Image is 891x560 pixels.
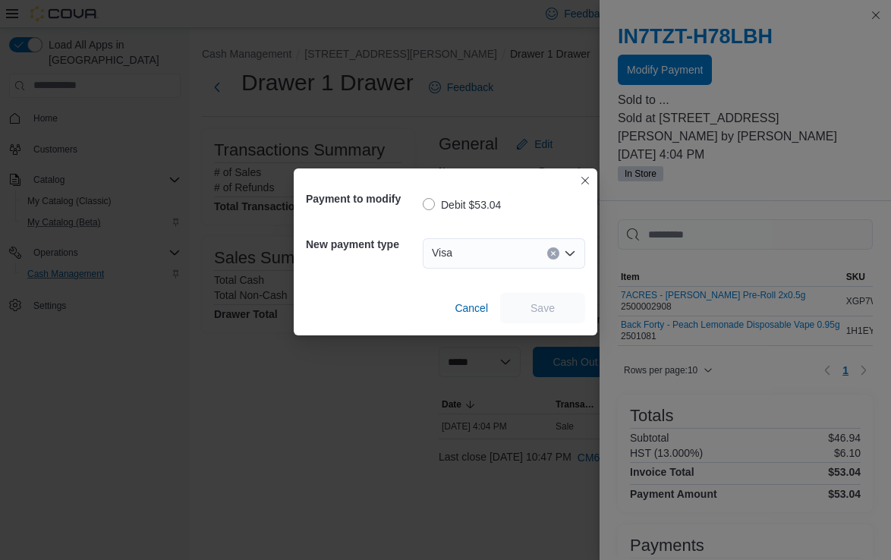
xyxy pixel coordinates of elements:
span: Cancel [455,300,488,316]
h5: New payment type [306,229,420,260]
span: Visa [432,244,452,262]
button: Open list of options [564,247,576,260]
button: Save [500,293,585,323]
button: Cancel [449,293,494,323]
h5: Payment to modify [306,184,420,214]
input: Accessible screen reader label [458,244,460,263]
span: Save [531,300,555,316]
label: Debit $53.04 [423,196,501,214]
button: Clear input [547,247,559,260]
button: Closes this modal window [576,171,594,190]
